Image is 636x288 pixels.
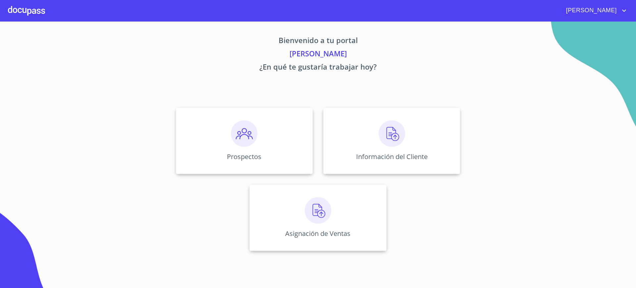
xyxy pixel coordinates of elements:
span: [PERSON_NAME] [561,5,620,16]
p: Bienvenido a tu portal [114,35,522,48]
p: ¿En qué te gustaría trabajar hoy? [114,61,522,75]
img: carga.png [379,120,405,147]
p: [PERSON_NAME] [114,48,522,61]
img: carga.png [305,197,331,224]
p: Asignación de Ventas [285,229,350,238]
button: account of current user [561,5,628,16]
p: Prospectos [227,152,261,161]
p: Información del Cliente [356,152,428,161]
img: prospectos.png [231,120,257,147]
